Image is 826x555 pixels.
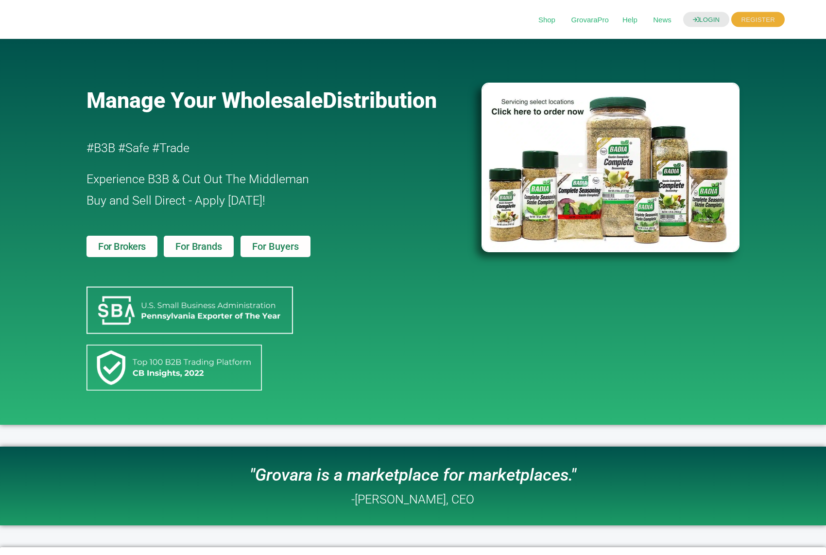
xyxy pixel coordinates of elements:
[685,12,733,27] a: LOGIN
[86,172,309,186] span: Experience B3B & Cut Out The Middleman
[98,242,146,251] span: For Brokers
[649,15,680,25] a: News
[534,15,565,25] a: Shop
[735,12,785,27] span: REGISTER
[175,242,222,251] span: For Brands
[351,493,474,505] h2: -[PERSON_NAME], CEO
[534,11,565,29] span: Shop
[164,236,233,257] a: For Brands
[649,11,680,29] span: News
[86,87,323,113] span: Manage Your Wholesale
[252,242,299,251] span: For Buyers
[241,236,310,257] a: For Buyers
[567,15,618,25] a: GrovaraPro
[250,465,576,485] i: "Grovara is a marketplace for marketplaces."
[86,138,426,159] h2: #B3B #Safe #Trade
[618,11,647,29] span: Help
[323,87,437,113] span: Distribution
[618,15,647,25] a: Help
[567,11,618,29] span: GrovaraPro
[86,87,465,113] a: Manage Your WholesaleDistribution
[86,193,265,208] span: Buy and Sell Direct - Apply [DATE]!
[86,236,157,257] a: For Brokers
